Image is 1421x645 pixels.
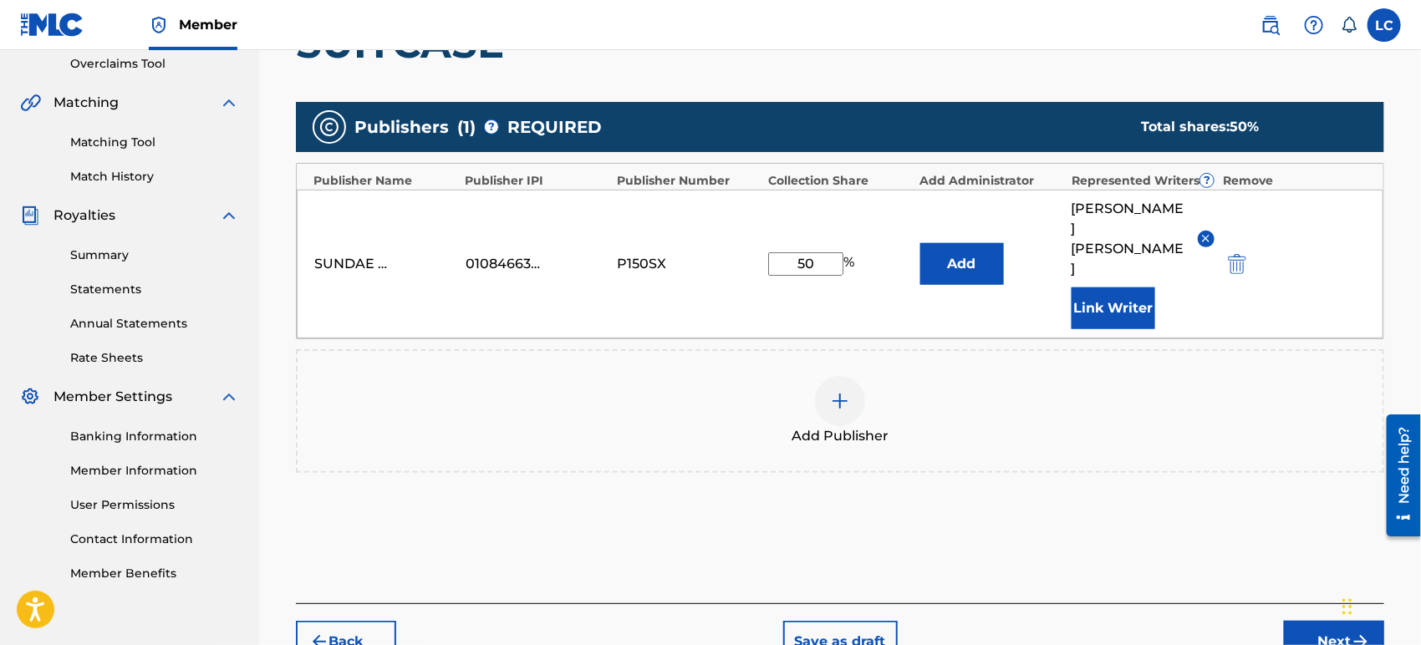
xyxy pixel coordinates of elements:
[219,93,239,113] img: expand
[319,117,339,137] img: publishers
[354,114,449,140] span: Publishers
[457,114,476,140] span: ( 1 )
[465,172,608,190] div: Publisher IPI
[20,387,40,407] img: Member Settings
[20,206,40,226] img: Royalties
[70,281,239,298] a: Statements
[1304,15,1324,35] img: help
[1254,8,1287,42] a: Public Search
[70,134,239,151] a: Matching Tool
[507,114,602,140] span: REQUIRED
[1261,15,1281,35] img: search
[1228,254,1246,274] img: 12a2ab48e56ec057fbd8.svg
[70,462,239,480] a: Member Information
[1072,172,1215,190] div: Represented Writers
[830,391,850,411] img: add
[1342,582,1352,632] div: Drag
[70,315,239,333] a: Annual Statements
[1072,199,1185,279] span: [PERSON_NAME] [PERSON_NAME]
[792,426,889,446] span: Add Publisher
[843,252,858,276] span: %
[20,13,84,37] img: MLC Logo
[1200,174,1214,187] span: ?
[70,168,239,185] a: Match History
[53,206,115,226] span: Royalties
[1224,172,1367,190] div: Remove
[1199,232,1212,245] img: remove-from-list-button
[53,93,119,113] span: Matching
[617,172,760,190] div: Publisher Number
[70,496,239,514] a: User Permissions
[70,246,239,264] a: Summary
[70,55,239,73] a: Overclaims Tool
[70,565,239,582] a: Member Benefits
[313,172,456,190] div: Publisher Name
[920,172,1063,190] div: Add Administrator
[20,93,41,113] img: Matching
[1297,8,1331,42] div: Help
[768,172,911,190] div: Collection Share
[1142,117,1351,137] div: Total shares:
[70,531,239,548] a: Contact Information
[70,349,239,367] a: Rate Sheets
[1337,565,1421,645] iframe: Chat Widget
[920,243,1004,285] button: Add
[1374,408,1421,542] iframe: Resource Center
[1230,119,1260,135] span: 50 %
[179,15,237,34] span: Member
[1341,17,1357,33] div: Notifications
[70,428,239,445] a: Banking Information
[1072,287,1155,329] button: Link Writer
[219,206,239,226] img: expand
[53,387,172,407] span: Member Settings
[1368,8,1401,42] div: User Menu
[219,387,239,407] img: expand
[485,120,498,134] span: ?
[149,15,169,35] img: Top Rightsholder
